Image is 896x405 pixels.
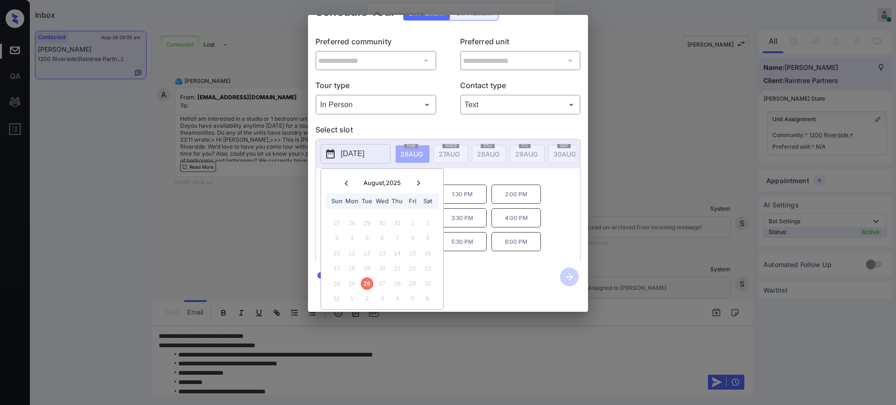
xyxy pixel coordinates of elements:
div: month 2025-08 [324,215,440,306]
p: Select slot [315,124,581,139]
div: Not available Wednesday, August 13th, 2025 [376,247,388,260]
div: Not available Tuesday, August 5th, 2025 [361,232,373,244]
p: 5:30 PM [437,232,487,251]
p: *Available time slots [329,168,580,185]
div: In Person [318,97,434,112]
div: Not available Sunday, July 27th, 2025 [330,217,343,229]
div: Not available Monday, July 28th, 2025 [345,217,358,229]
p: Tour type [315,80,436,95]
div: Not available Monday, August 4th, 2025 [345,232,358,244]
div: Not available Saturday, August 16th, 2025 [421,247,434,260]
div: Not available Friday, August 15th, 2025 [406,247,419,260]
div: Not available Tuesday, August 12th, 2025 [361,247,373,260]
div: Sat [421,195,434,207]
div: Not available Saturday, August 9th, 2025 [421,232,434,244]
div: Not available Thursday, July 31st, 2025 [391,217,404,229]
p: Preferred community [315,36,436,51]
div: Not available Sunday, August 3rd, 2025 [330,232,343,244]
p: 3:30 PM [437,208,487,227]
p: [DATE] [341,148,364,159]
div: Fri [406,195,419,207]
div: Not available Wednesday, July 30th, 2025 [376,217,388,229]
button: [DATE] [321,144,391,164]
div: Mon [345,195,358,207]
div: Thu [391,195,404,207]
div: Sun [330,195,343,207]
div: Wed [376,195,388,207]
div: Text [462,97,579,112]
p: 1:30 PM [437,185,487,204]
div: Not available Thursday, August 7th, 2025 [391,232,404,244]
p: Preferred unit [460,36,581,51]
p: Contact type [460,80,581,95]
p: 6:00 PM [491,232,541,251]
div: Not available Sunday, August 10th, 2025 [330,247,343,260]
div: Not available Wednesday, August 6th, 2025 [376,232,388,244]
div: Not available Thursday, August 14th, 2025 [391,247,404,260]
div: Not available Monday, August 11th, 2025 [345,247,358,260]
div: Tue [361,195,373,207]
p: 2:00 PM [491,185,541,204]
div: Not available Friday, August 1st, 2025 [406,217,419,229]
div: Not available Tuesday, July 29th, 2025 [361,217,373,229]
div: August , 2025 [364,179,401,186]
div: Not available Saturday, August 2nd, 2025 [421,217,434,229]
div: Not available Friday, August 8th, 2025 [406,232,419,244]
p: 4:00 PM [491,208,541,227]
